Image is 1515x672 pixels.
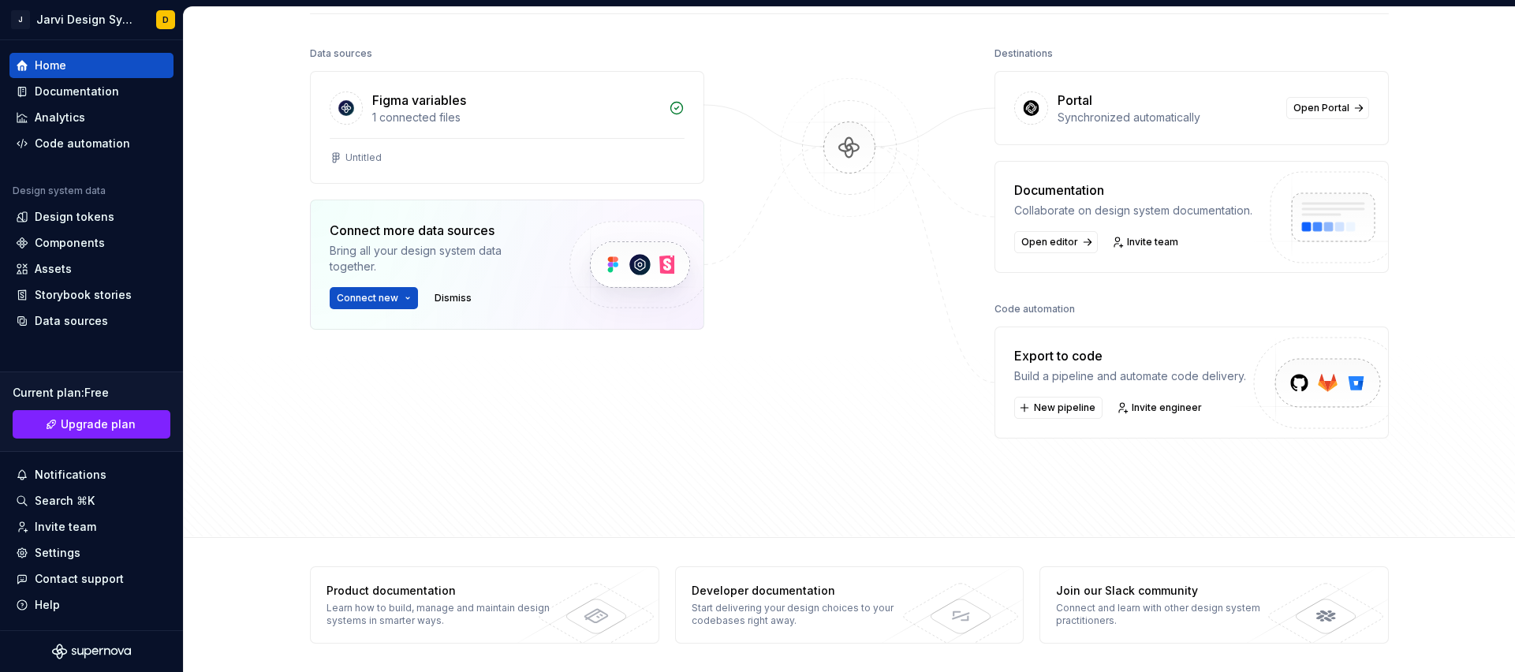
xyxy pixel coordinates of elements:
div: Documentation [35,84,119,99]
a: Code automation [9,131,174,156]
div: Design tokens [35,209,114,225]
button: Notifications [9,462,174,487]
a: Home [9,53,174,78]
div: Current plan : Free [13,385,170,401]
span: Upgrade plan [61,416,136,432]
div: Figma variables [372,91,466,110]
a: Join our Slack communityConnect and learn with other design system practitioners. [1039,566,1389,644]
div: Product documentation [327,583,556,599]
svg: Supernova Logo [52,644,131,659]
span: Open Portal [1293,102,1349,114]
a: Invite team [9,514,174,539]
div: Start delivering your design choices to your codebases right away. [692,602,921,627]
div: Analytics [35,110,85,125]
div: Destinations [994,43,1053,65]
a: Invite engineer [1112,397,1209,419]
div: Connect and learn with other design system practitioners. [1056,602,1286,627]
div: Untitled [345,151,382,164]
a: Documentation [9,79,174,104]
span: New pipeline [1034,401,1095,414]
div: Components [35,235,105,251]
a: Components [9,230,174,256]
div: Export to code [1014,346,1246,365]
div: Connect more data sources [330,221,543,240]
div: Data sources [35,313,108,329]
div: Documentation [1014,181,1252,200]
div: Assets [35,261,72,277]
a: Assets [9,256,174,282]
div: Design system data [13,185,106,197]
span: Open editor [1021,236,1078,248]
div: Settings [35,545,80,561]
button: Connect new [330,287,418,309]
a: Invite team [1107,231,1185,253]
div: Storybook stories [35,287,132,303]
button: Search ⌘K [9,488,174,513]
div: Bring all your design system data together. [330,243,543,274]
span: Invite engineer [1132,401,1202,414]
a: Data sources [9,308,174,334]
div: Build a pipeline and automate code delivery. [1014,368,1246,384]
div: 1 connected files [372,110,659,125]
a: Figma variables1 connected filesUntitled [310,71,704,184]
div: Jarvi Design System [36,12,137,28]
a: Product documentationLearn how to build, manage and maintain design systems in smarter ways. [310,566,659,644]
div: Synchronized automatically [1058,110,1277,125]
div: Portal [1058,91,1092,110]
a: Analytics [9,105,174,130]
div: Home [35,58,66,73]
div: Search ⌘K [35,493,95,509]
button: Dismiss [427,287,479,309]
span: Connect new [337,292,398,304]
div: D [162,13,169,26]
span: Invite team [1127,236,1178,248]
div: Invite team [35,519,96,535]
div: Learn how to build, manage and maintain design systems in smarter ways. [327,602,556,627]
button: New pipeline [1014,397,1103,419]
a: Storybook stories [9,282,174,308]
div: Join our Slack community [1056,583,1286,599]
div: Code automation [994,298,1075,320]
div: Collaborate on design system documentation. [1014,203,1252,218]
div: Developer documentation [692,583,921,599]
a: Design tokens [9,204,174,230]
div: Contact support [35,571,124,587]
div: J [11,10,30,29]
a: Developer documentationStart delivering your design choices to your codebases right away. [675,566,1024,644]
div: Help [35,597,60,613]
div: Code automation [35,136,130,151]
a: Open Portal [1286,97,1369,119]
a: Upgrade plan [13,410,170,439]
a: Settings [9,540,174,566]
button: Help [9,592,174,618]
div: Notifications [35,467,106,483]
div: Data sources [310,43,372,65]
span: Dismiss [435,292,472,304]
button: Contact support [9,566,174,592]
button: JJarvi Design SystemD [3,2,180,36]
a: Open editor [1014,231,1098,253]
